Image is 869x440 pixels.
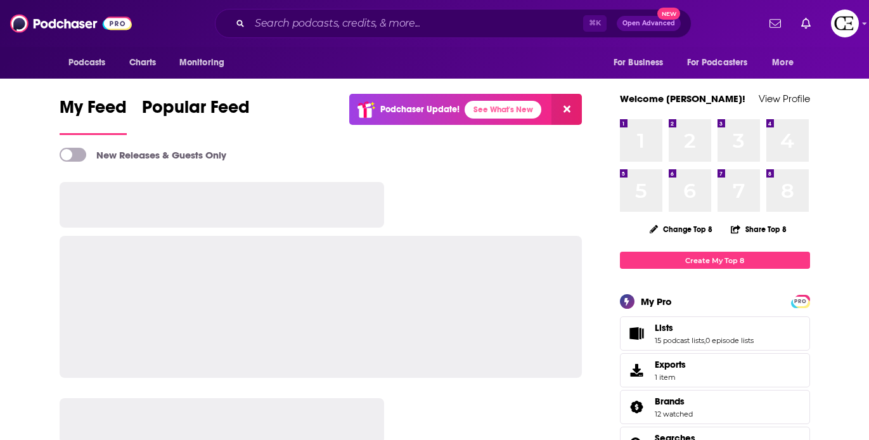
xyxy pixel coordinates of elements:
[60,96,127,126] span: My Feed
[179,54,224,72] span: Monitoring
[831,10,859,37] img: User Profile
[620,93,745,105] a: Welcome [PERSON_NAME]!
[704,336,705,345] span: ,
[624,398,650,416] a: Brands
[730,217,787,242] button: Share Top 8
[250,13,583,34] input: Search podcasts, credits, & more...
[60,96,127,135] a: My Feed
[380,104,460,115] p: Podchaser Update!
[60,51,122,75] button: open menu
[617,16,681,31] button: Open AdvancedNew
[129,54,157,72] span: Charts
[624,361,650,379] span: Exports
[705,336,754,345] a: 0 episode lists
[620,316,810,351] span: Lists
[121,51,164,75] a: Charts
[142,96,250,135] a: Popular Feed
[772,54,794,72] span: More
[620,390,810,424] span: Brands
[465,101,541,119] a: See What's New
[655,410,693,418] a: 12 watched
[655,359,686,370] span: Exports
[764,13,786,34] a: Show notifications dropdown
[655,322,673,333] span: Lists
[793,296,808,306] a: PRO
[793,297,808,306] span: PRO
[620,252,810,269] a: Create My Top 8
[831,10,859,37] button: Show profile menu
[641,295,672,307] div: My Pro
[605,51,679,75] button: open menu
[620,353,810,387] a: Exports
[171,51,241,75] button: open menu
[687,54,748,72] span: For Podcasters
[796,13,816,34] a: Show notifications dropdown
[622,20,675,27] span: Open Advanced
[655,396,685,407] span: Brands
[583,15,607,32] span: ⌘ K
[642,221,721,237] button: Change Top 8
[655,322,754,333] a: Lists
[142,96,250,126] span: Popular Feed
[657,8,680,20] span: New
[614,54,664,72] span: For Business
[763,51,809,75] button: open menu
[655,336,704,345] a: 15 podcast lists
[215,9,692,38] div: Search podcasts, credits, & more...
[655,373,686,382] span: 1 item
[624,325,650,342] a: Lists
[759,93,810,105] a: View Profile
[655,396,693,407] a: Brands
[679,51,766,75] button: open menu
[10,11,132,36] img: Podchaser - Follow, Share and Rate Podcasts
[68,54,106,72] span: Podcasts
[60,148,226,162] a: New Releases & Guests Only
[831,10,859,37] span: Logged in as cozyearthaudio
